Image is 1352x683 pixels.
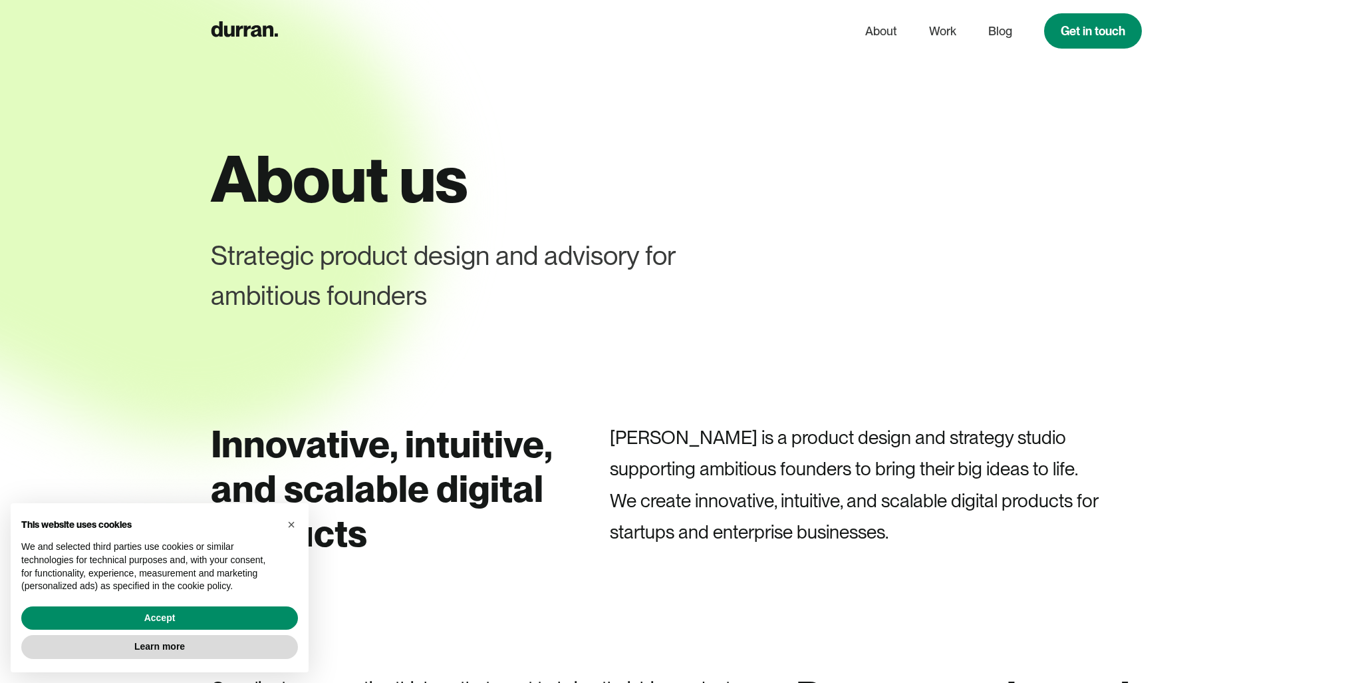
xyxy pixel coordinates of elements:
[281,514,302,535] button: Close this notice
[1044,13,1142,49] a: Get in touch
[211,18,278,44] a: home
[21,541,277,592] p: We and selected third parties use cookies or similar technologies for technical purposes and, wit...
[211,236,785,316] div: Strategic product design and advisory for ambitious founders
[865,19,897,44] a: About
[211,422,557,557] h3: Innovative, intuitive, and scalable digital products
[21,635,298,659] button: Learn more
[929,19,956,44] a: Work
[988,19,1012,44] a: Blog
[21,606,298,630] button: Accept
[21,519,277,531] h2: This website uses cookies
[610,422,1142,549] p: [PERSON_NAME] is a product design and strategy studio supporting ambitious founders to bring thei...
[211,144,1142,214] h1: About us
[287,517,295,532] span: ×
